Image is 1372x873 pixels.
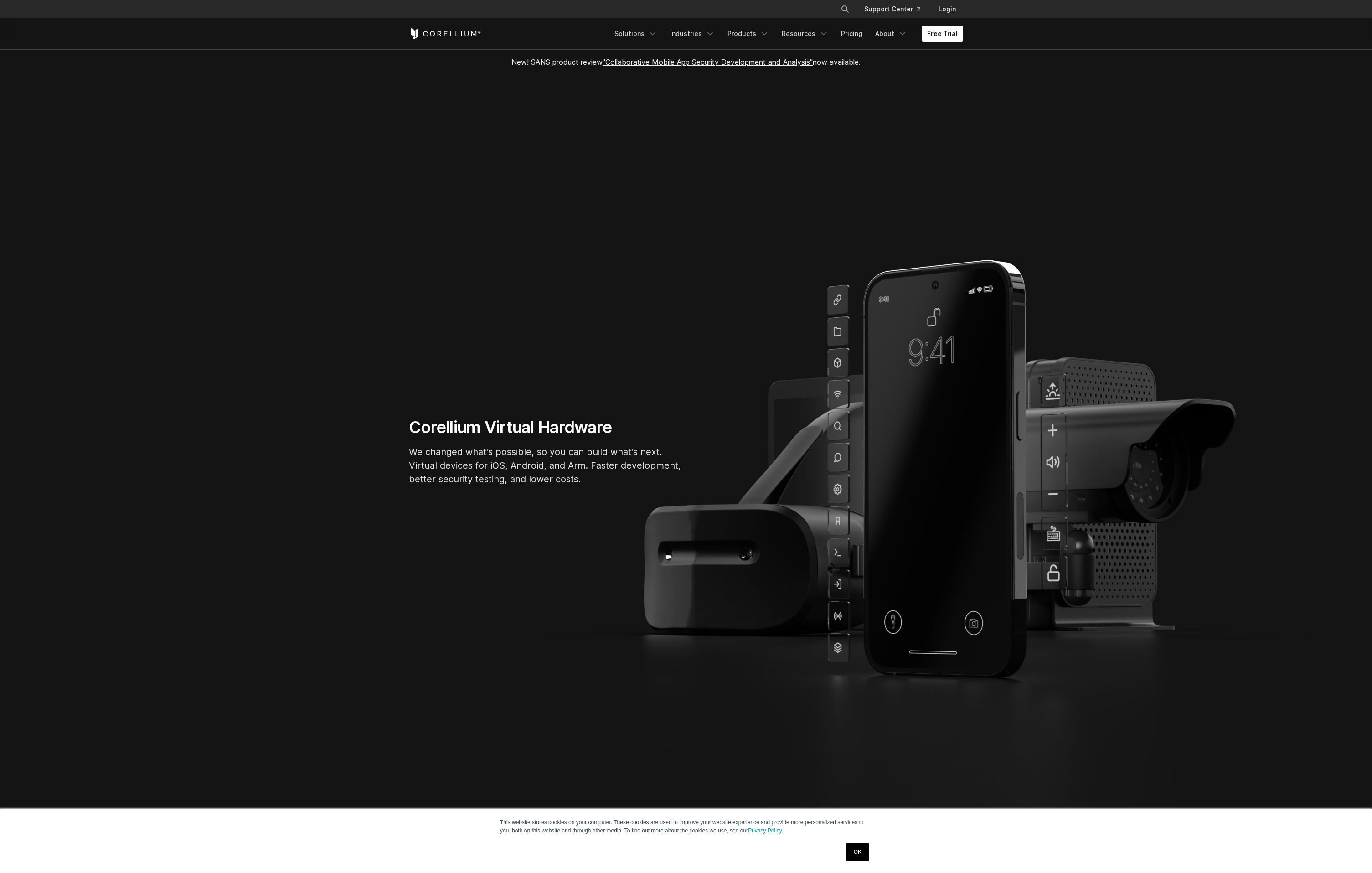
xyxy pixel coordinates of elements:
[837,1,853,17] button: Search
[409,445,682,486] p: We changed what's possible, so you can build what's next. Virtual devices for iOS, Android, and A...
[830,1,963,17] div: Navigation Menu
[931,1,963,17] a: Login
[603,57,813,67] a: "Collaborative Mobile App Security Development and Analysis"
[722,26,774,42] a: Products
[776,26,834,42] a: Resources
[409,28,481,39] a: Corellium Home
[748,827,783,834] a: Privacy Policy.
[609,26,663,42] a: Solutions
[409,417,682,438] h1: Corellium Virtual Hardware
[836,26,868,42] a: Pricing
[665,26,720,42] a: Industries
[922,26,963,42] a: Free Trial
[609,26,963,42] div: Navigation Menu
[511,57,861,67] span: New! SANS product review now available.
[857,1,928,17] a: Support Center
[870,26,913,42] a: About
[846,843,869,861] a: OK
[500,818,872,835] p: This website stores cookies on your computer. These cookies are used to improve your website expe...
